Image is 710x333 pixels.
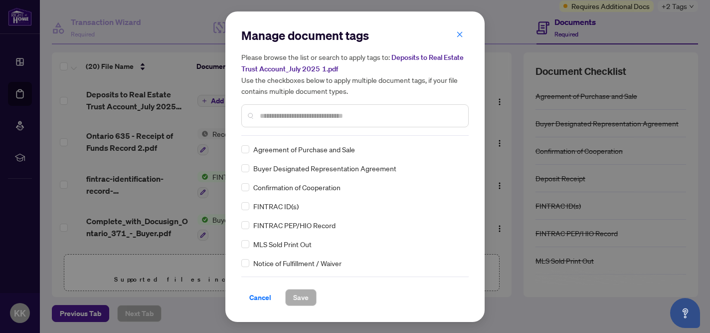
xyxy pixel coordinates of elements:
[253,163,396,174] span: Buyer Designated Representation Agreement
[253,258,342,269] span: Notice of Fulfillment / Waiver
[253,220,336,231] span: FINTRAC PEP/HIO Record
[285,289,317,306] button: Save
[253,201,299,212] span: FINTRAC ID(s)
[241,51,469,96] h5: Please browse the list or search to apply tags to: Use the checkboxes below to apply multiple doc...
[241,53,464,73] span: Deposits to Real Estate Trust Account_July 2025 1.pdf
[241,27,469,43] h2: Manage document tags
[249,290,271,306] span: Cancel
[253,239,312,250] span: MLS Sold Print Out
[670,298,700,328] button: Open asap
[241,289,279,306] button: Cancel
[456,31,463,38] span: close
[253,144,355,155] span: Agreement of Purchase and Sale
[253,182,341,193] span: Confirmation of Cooperation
